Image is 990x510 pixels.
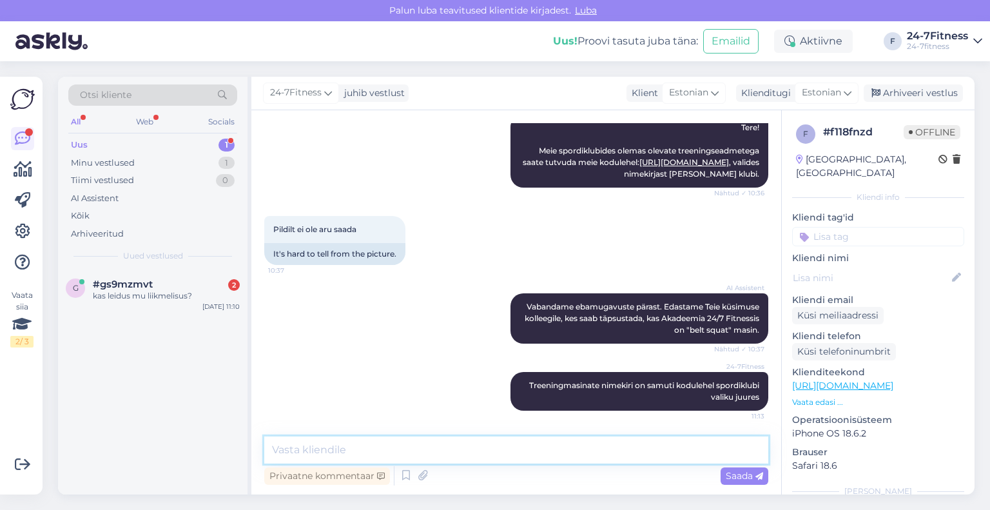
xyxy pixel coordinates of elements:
[71,228,124,240] div: Arhiveeritud
[71,139,88,152] div: Uus
[71,210,90,222] div: Kõik
[123,250,183,262] span: Uued vestlused
[264,243,405,265] div: It's hard to tell from the picture.
[525,302,761,335] span: Vabandame ebamugavuste pärast. Edastame Teie küsimuse kolleegile, kes saab täpsustada, kas Akadee...
[793,271,949,285] input: Lisa nimi
[523,123,761,179] span: Tere! Meie spordiklubides olemas olevate treeningseadmetega saate tutvuda meie kodulehel: , valid...
[823,124,904,140] div: # f118fnzd
[529,380,761,402] span: Treeningmasinate nimekiri on samuti kodulehel spordiklubi valiku juures
[792,307,884,324] div: Küsi meiliaadressi
[907,31,968,41] div: 24-7Fitness
[571,5,601,16] span: Luba
[80,88,131,102] span: Otsi kliente
[792,329,964,343] p: Kliendi telefon
[339,86,405,100] div: juhib vestlust
[792,459,964,473] p: Safari 18.6
[270,86,322,100] span: 24-7Fitness
[792,427,964,440] p: iPhone OS 18.6.2
[792,343,896,360] div: Küsi telefoninumbrit
[68,113,83,130] div: All
[796,153,938,180] div: [GEOGRAPHIC_DATA], [GEOGRAPHIC_DATA]
[803,129,808,139] span: f
[202,302,240,311] div: [DATE] 11:10
[884,32,902,50] div: F
[907,31,982,52] a: 24-7Fitness24-7fitness
[93,290,240,302] div: kas leidus mu liikmelisus?
[792,413,964,427] p: Operatsioonisüsteem
[774,30,853,53] div: Aktiivne
[736,86,791,100] div: Klienditugi
[216,174,235,187] div: 0
[716,411,764,421] span: 11:13
[553,34,698,49] div: Proovi tasuta juba täna:
[714,188,764,198] span: Nähtud ✓ 10:36
[73,283,79,293] span: g
[71,192,119,205] div: AI Assistent
[206,113,237,130] div: Socials
[71,174,134,187] div: Tiimi vestlused
[10,289,34,348] div: Vaata siia
[792,293,964,307] p: Kliendi email
[726,470,763,482] span: Saada
[639,157,729,167] a: [URL][DOMAIN_NAME]
[218,139,235,152] div: 1
[716,362,764,371] span: 24-7Fitness
[802,86,841,100] span: Estonian
[71,157,135,170] div: Minu vestlused
[716,283,764,293] span: AI Assistent
[864,84,963,102] div: Arhiveeri vestlus
[792,397,964,408] p: Vaata edasi ...
[792,446,964,459] p: Brauser
[792,251,964,265] p: Kliendi nimi
[904,125,960,139] span: Offline
[792,227,964,246] input: Lisa tag
[93,279,153,290] span: #gs9mzmvt
[10,87,35,112] img: Askly Logo
[907,41,968,52] div: 24-7fitness
[792,366,964,379] p: Klienditeekond
[792,380,893,391] a: [URL][DOMAIN_NAME]
[10,336,34,348] div: 2 / 3
[792,211,964,224] p: Kliendi tag'id
[133,113,156,130] div: Web
[703,29,759,54] button: Emailid
[669,86,708,100] span: Estonian
[268,266,316,275] span: 10:37
[792,191,964,203] div: Kliendi info
[218,157,235,170] div: 1
[626,86,658,100] div: Klient
[273,224,356,234] span: Pildilt ei ole aru saada
[792,485,964,497] div: [PERSON_NAME]
[553,35,577,47] b: Uus!
[714,344,764,354] span: Nähtud ✓ 10:37
[264,467,390,485] div: Privaatne kommentaar
[228,279,240,291] div: 2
